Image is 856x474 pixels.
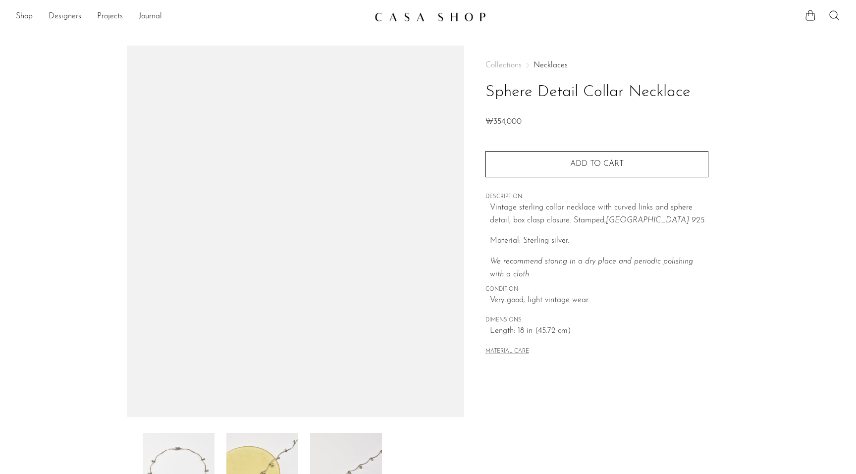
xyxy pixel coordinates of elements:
[485,80,708,105] h1: Sphere Detail Collar Necklace
[485,61,522,69] span: Collections
[490,294,708,307] span: Very good; light vintage wear.
[485,285,708,294] span: CONDITION
[16,8,367,25] nav: Desktop navigation
[490,235,708,248] p: Material: Sterling silver.
[490,202,708,227] p: Vintage sterling collar necklace with curved links and sphere detail, box clasp closure. Stamped,
[16,10,33,23] a: Shop
[570,160,624,168] span: Add to cart
[16,8,367,25] ul: NEW HEADER MENU
[485,316,708,325] span: DIMENSIONS
[485,61,708,69] nav: Breadcrumbs
[490,258,693,278] i: We recommend storing in a dry place and periodic polishing with a cloth
[485,118,522,126] span: ₩354,000
[485,193,708,202] span: DESCRIPTION
[485,151,708,177] button: Add to cart
[139,10,162,23] a: Journal
[485,348,529,356] button: MATERIAL CARE
[97,10,123,23] a: Projects
[490,325,708,338] span: Length: 18 in (45.72 cm)
[49,10,81,23] a: Designers
[534,61,568,69] a: Necklaces
[606,216,706,224] em: [GEOGRAPHIC_DATA] 925.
